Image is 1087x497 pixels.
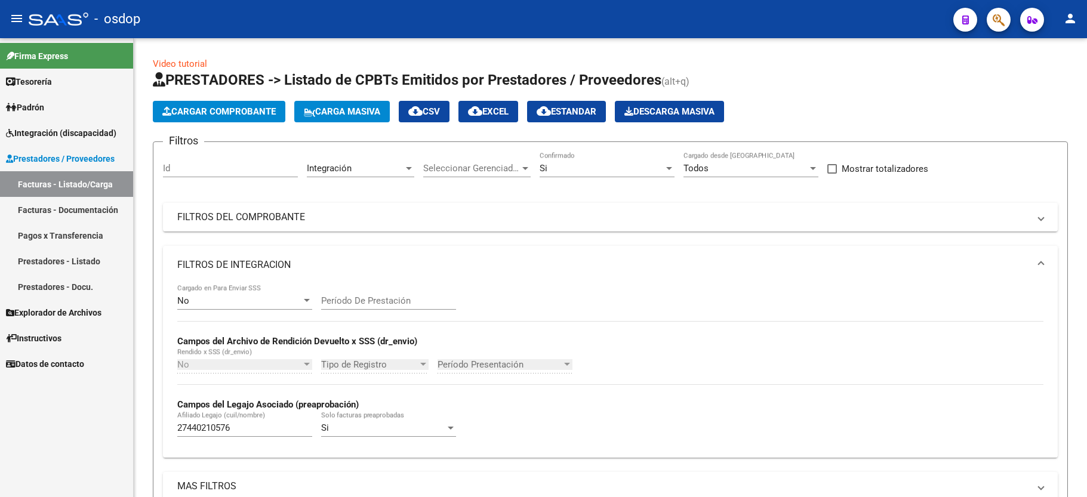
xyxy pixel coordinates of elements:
[177,399,359,410] strong: Campos del Legajo Asociado (preaprobación)
[153,101,285,122] button: Cargar Comprobante
[94,6,140,32] span: - osdop
[6,306,101,319] span: Explorador de Archivos
[163,284,1058,458] div: FILTROS DE INTEGRACION
[6,332,61,345] span: Instructivos
[842,162,928,176] span: Mostrar totalizadores
[163,132,204,149] h3: Filtros
[438,359,562,370] span: Período Presentación
[321,422,329,433] span: Si
[163,203,1058,231] mat-expansion-panel-header: FILTROS DEL COMPROBANTE
[468,104,482,118] mat-icon: cloud_download
[661,76,689,87] span: (alt+q)
[153,72,661,88] span: PRESTADORES -> Listado de CPBTs Emitidos por Prestadores / Proveedores
[615,101,724,122] button: Descarga Masiva
[162,106,276,117] span: Cargar Comprobante
[527,101,606,122] button: Estandar
[294,101,390,122] button: Carga Masiva
[408,106,440,117] span: CSV
[423,163,520,174] span: Seleccionar Gerenciador
[177,480,1029,493] mat-panel-title: MAS FILTROS
[6,357,84,371] span: Datos de contacto
[537,106,596,117] span: Estandar
[10,11,24,26] mat-icon: menu
[6,50,68,63] span: Firma Express
[6,152,115,165] span: Prestadores / Proveedores
[6,101,44,114] span: Padrón
[6,75,52,88] span: Tesorería
[307,163,352,174] span: Integración
[163,246,1058,284] mat-expansion-panel-header: FILTROS DE INTEGRACION
[321,359,418,370] span: Tipo de Registro
[177,258,1029,271] mat-panel-title: FILTROS DE INTEGRACION
[540,163,547,174] span: Si
[399,101,449,122] button: CSV
[177,211,1029,224] mat-panel-title: FILTROS DEL COMPROBANTE
[624,106,715,117] span: Descarga Masiva
[177,295,189,306] span: No
[615,101,724,122] app-download-masive: Descarga masiva de comprobantes (adjuntos)
[153,58,207,69] a: Video tutorial
[683,163,709,174] span: Todos
[304,106,380,117] span: Carga Masiva
[177,336,417,347] strong: Campos del Archivo de Rendición Devuelto x SSS (dr_envio)
[177,359,189,370] span: No
[1063,11,1077,26] mat-icon: person
[537,104,551,118] mat-icon: cloud_download
[468,106,509,117] span: EXCEL
[458,101,518,122] button: EXCEL
[6,126,116,140] span: Integración (discapacidad)
[408,104,423,118] mat-icon: cloud_download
